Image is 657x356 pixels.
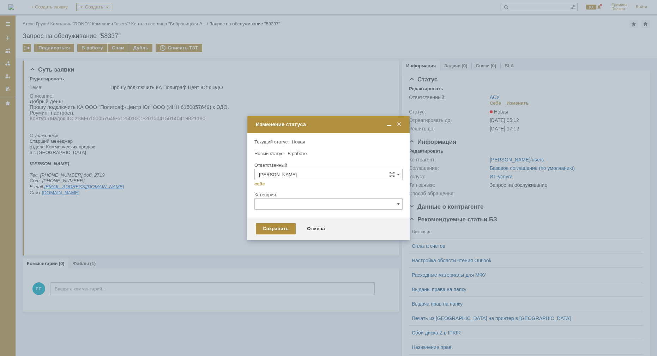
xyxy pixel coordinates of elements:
div: Категория [254,192,401,197]
div: Ответственный [254,163,401,167]
span: Закрыть [396,121,403,128]
span: Сложная форма [389,172,395,177]
span: Новая [292,139,305,145]
div: Изменение статуса [256,121,403,128]
span: Свернуть (Ctrl + M) [386,121,393,128]
a: [EMAIL_ADDRESS][DOMAIN_NAME] [14,85,94,91]
label: Текущий статус: [254,139,289,145]
a: себе [254,181,265,187]
label: Новый статус: [254,151,285,156]
span: В работе [288,151,307,156]
a: [DOMAIN_NAME] [12,91,50,97]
